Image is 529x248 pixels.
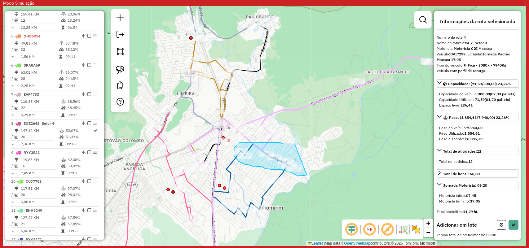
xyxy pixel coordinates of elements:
strong: 1.854,61 [464,131,480,136]
span: EGZ2643 [24,121,39,126]
td: 159,41 KM [20,11,61,17]
button: Confirmar [509,220,518,230]
em: Finalizar rota [87,92,91,96]
em: Opções [93,92,97,96]
strong: (01,70 pallets) [485,97,510,102]
i: Rota otimizada [94,129,98,133]
i: % de utilização do peso [61,100,66,103]
em: Opções [93,34,97,38]
td: 147,12 KM [20,128,59,134]
em: Alterar sequência das rotas [82,150,86,154]
span: 11 - [11,208,42,213]
i: Distância Total [15,216,18,220]
strong: 12 [477,149,481,154]
td: 94,65% [65,76,96,82]
td: 09:18 [65,141,93,147]
i: % de utilização da cubagem [61,164,66,168]
span: Capacidade: (71,59/308,00) 23,24% [448,81,511,86]
i: % de utilização da cubagem [61,19,66,22]
td: 119,85 KM [20,157,61,163]
i: Tempo total em rota [61,200,64,204]
div: Capacidade Utilizada: [439,97,516,102]
div: Número da rota: [437,35,518,40]
span: − [426,228,430,236]
td: 49,83 KM [20,40,59,46]
td: 07:44 [65,83,96,89]
h4: Adicionar em lote [437,222,477,228]
em: Opções [93,209,97,212]
a: Capacidade: (71,59/308,00) 23,24% [437,79,518,88]
td: / [11,105,14,111]
strong: 4 [464,35,466,40]
span: 10 - [11,179,42,184]
div: Jornada Motorista: 09:20 [437,190,518,207]
a: Total de atividades:12 [437,147,518,155]
i: Total de Atividades [15,106,18,110]
span: RYY3E31 [24,150,40,155]
div: Total de atividades:12 [437,156,518,167]
div: Nome da rota: [437,40,518,46]
td: 12 [20,17,61,24]
span: Total de atividades: [443,149,481,154]
span: Ocultar deslocamento [344,222,359,237]
em: Opções [93,180,97,183]
td: 23,36% [67,11,97,17]
i: % de utilização da cubagem [60,135,64,139]
i: Tempo total em rota [61,229,64,233]
i: Distância Total [15,187,18,191]
td: / [11,76,14,82]
i: Distância Total [15,41,18,45]
i: % de utilização do peso [61,12,66,16]
td: = [11,112,14,118]
i: Distância Total [15,12,18,16]
td: / [11,192,14,198]
td: 32 [20,46,59,53]
strong: 236,41 [461,103,473,107]
div: Total de pedidos: [439,159,516,164]
td: 68,45% [67,105,97,111]
span: EAF4733 [24,92,39,97]
div: Total hectolitro: [437,209,518,215]
i: Distância Total [15,129,18,133]
i: Tempo total em rota [61,113,64,117]
a: Total de itens:166,00 [437,169,518,178]
em: Finalizar rota [87,209,91,212]
a: OpenStreetMap [344,241,371,246]
i: % de utilização do peso [61,158,66,162]
i: Distância Total [15,100,18,103]
div: Motorista início: [439,193,516,198]
td: 68,56% [67,98,97,105]
strong: 7.940,00 [467,125,483,130]
a: Zoom in [424,219,433,228]
i: % de utilização da cubagem [61,193,66,197]
td: 6,06 KM [20,228,61,234]
td: 2,25 KM [20,83,59,89]
div: Espaço livre: [439,102,516,108]
td: / [11,134,14,140]
div: Total de itens: [443,171,480,177]
td: 68,12% [65,46,96,53]
h4: Informações da rota selecionada [437,19,518,24]
span: RYY3J71 [26,237,42,242]
div: Capacidade do veículo: [439,91,516,97]
td: 28 [20,76,59,82]
em: Alterar sequência das rotas [82,238,86,241]
em: Alterar sequência das rotas [82,121,86,125]
td: = [11,141,14,147]
em: Opções [93,150,97,154]
strong: (07,33 pallets) [490,92,515,96]
img: Selecionar atividades - polígono [116,47,125,56]
span: | Setor 4 [39,121,54,126]
td: / [11,46,14,53]
td: 67,59% [67,215,97,221]
span: 5 - [11,34,40,38]
strong: DVI7299 [450,52,465,56]
em: Alterar sequência das rotas [82,63,86,67]
div: Peso disponível: [439,136,516,142]
td: 51,37% [65,134,93,140]
i: Tempo total em rota [61,171,64,175]
td: 7,49 KM [20,170,61,176]
div: Jornada Motorista: 09:20 [443,183,487,188]
i: Total de Atividades [15,135,18,139]
td: 09:15 [67,112,97,118]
